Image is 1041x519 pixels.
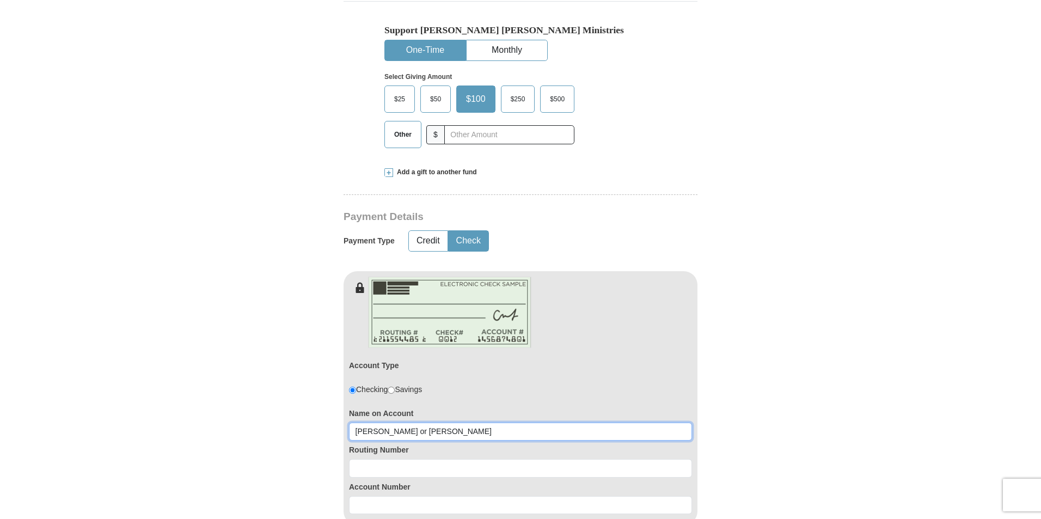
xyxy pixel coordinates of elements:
[384,25,657,36] h5: Support [PERSON_NAME] [PERSON_NAME] Ministries
[384,73,452,81] strong: Select Giving Amount
[344,211,621,223] h3: Payment Details
[349,481,692,492] label: Account Number
[426,125,445,144] span: $
[444,125,574,144] input: Other Amount
[409,231,448,251] button: Credit
[467,40,547,60] button: Monthly
[544,91,570,107] span: $500
[389,91,411,107] span: $25
[425,91,446,107] span: $50
[349,360,399,371] label: Account Type
[349,384,422,395] div: Checking Savings
[349,444,692,455] label: Routing Number
[389,126,417,143] span: Other
[368,277,531,348] img: check-en.png
[385,40,466,60] button: One-Time
[344,236,395,246] h5: Payment Type
[449,231,488,251] button: Check
[349,408,692,419] label: Name on Account
[505,91,531,107] span: $250
[393,168,477,177] span: Add a gift to another fund
[461,91,491,107] span: $100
